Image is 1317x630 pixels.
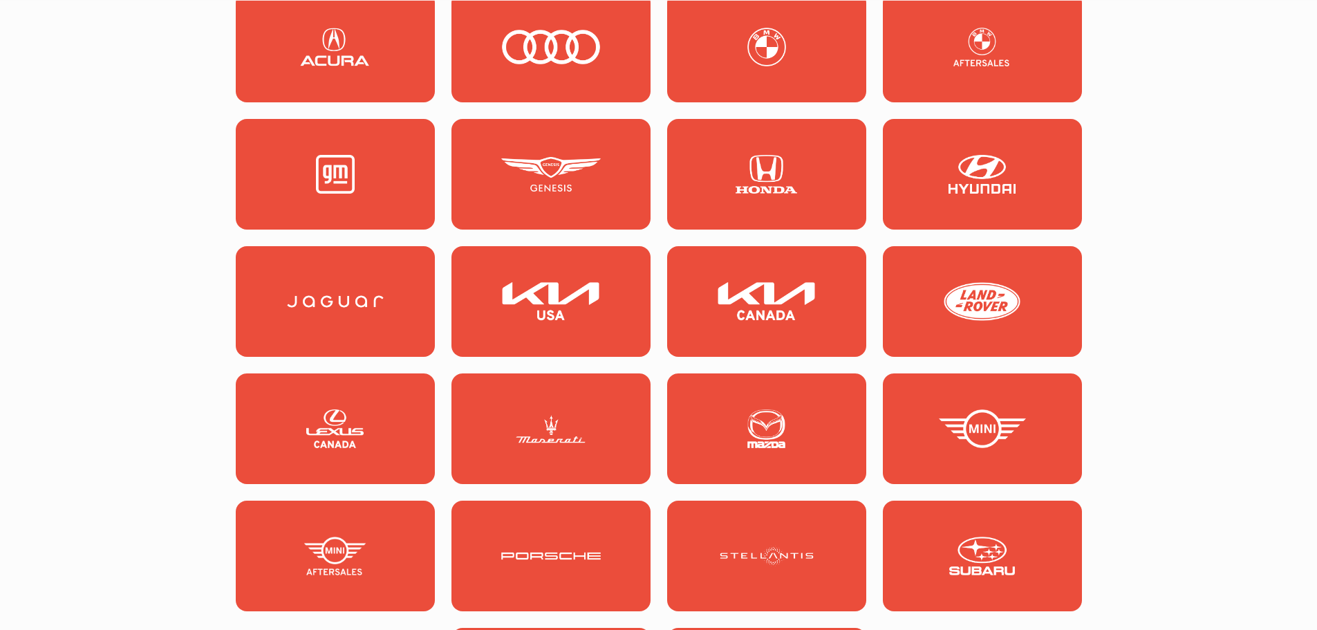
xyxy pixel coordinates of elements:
img: BMW [717,28,816,66]
img: BMW Fixed Ops [933,28,1032,66]
img: Acura [286,28,385,66]
img: Honda [717,155,816,194]
img: Genesis [501,155,601,194]
img: Lexus Canada [286,409,385,448]
img: General Motors [286,155,385,194]
img: Audi [501,28,601,66]
img: KIA Canada [717,282,816,321]
img: Jaguar [286,282,385,321]
img: Stellantis [717,537,816,575]
img: Maserati [501,409,601,448]
img: Hyundai [933,155,1032,194]
img: Porsche [501,537,601,575]
img: Subaru [933,537,1032,575]
img: Mazda [717,409,816,448]
img: Mini [933,409,1032,448]
img: Land Rover [933,282,1032,321]
img: Mini Fixed Ops [286,537,385,575]
img: KIA [501,282,601,321]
